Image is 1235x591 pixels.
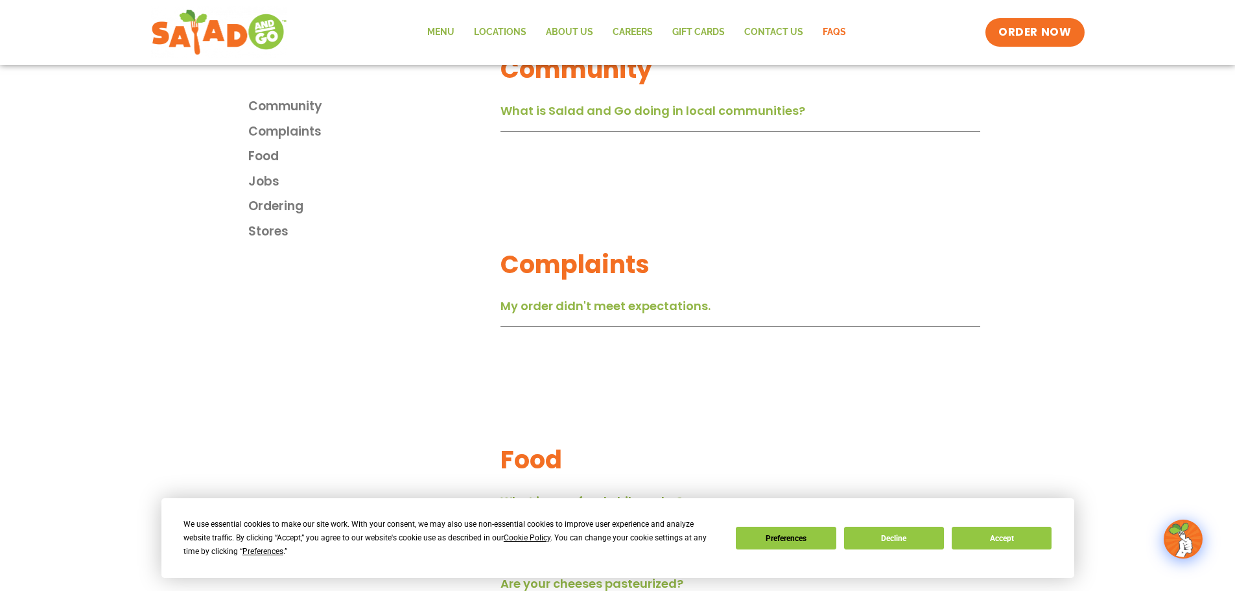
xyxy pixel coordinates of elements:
[735,18,813,47] a: Contact Us
[500,444,980,476] h2: Food
[998,25,1071,40] span: ORDER NOW
[500,489,980,523] div: What is your food philosophy?
[248,147,279,166] span: Food
[464,18,536,47] a: Locations
[248,123,495,141] a: Complaints
[844,527,944,549] button: Decline
[248,197,303,216] span: Ordering
[248,173,279,191] span: Jobs
[248,173,495,191] a: Jobs
[248,223,495,241] a: Stores
[663,18,735,47] a: GIFT CARDS
[500,53,980,85] h2: Community
[248,147,495,166] a: Food
[151,6,288,58] img: new-SAG-logo-768×292
[500,99,980,132] div: What is Salad and Go doing in local communities?
[952,527,1052,549] button: Accept
[183,518,720,559] div: We use essential cookies to make our site work. With your consent, we may also use non-essential ...
[418,18,464,47] a: Menu
[1165,521,1201,557] img: wpChatIcon
[500,248,980,280] h2: Complaints
[161,498,1074,578] div: Cookie Consent Prompt
[500,103,805,119] a: What is Salad and Go doing in local communities?
[536,18,603,47] a: About Us
[736,527,836,549] button: Preferences
[242,547,283,556] span: Preferences
[248,197,495,216] a: Ordering
[813,18,856,47] a: FAQs
[248,223,288,241] span: Stores
[248,123,322,141] span: Complaints
[985,18,1084,47] a: ORDER NOW
[418,18,856,47] nav: Menu
[504,533,550,542] span: Cookie Policy
[603,18,663,47] a: Careers
[248,97,495,116] a: Community
[248,97,322,116] span: Community
[500,493,683,509] a: What is your food philosophy?
[500,294,980,328] div: My order didn't meet expectations.
[500,298,711,314] a: My order didn't meet expectations.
